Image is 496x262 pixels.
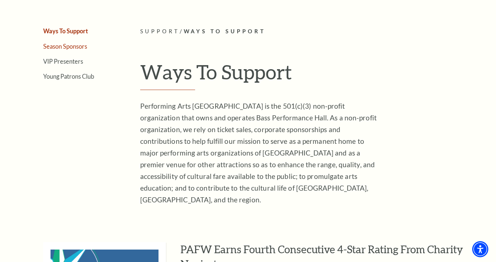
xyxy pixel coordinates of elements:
a: Season Sponsors [43,43,87,50]
a: Ways To Support [43,27,88,34]
p: Performing Arts [GEOGRAPHIC_DATA] is the 501(c)(3) non-profit organization that owns and operates... [140,100,378,206]
span: Support [140,28,180,34]
div: Accessibility Menu [472,241,488,257]
p: / [140,27,475,36]
a: VIP Presenters [43,58,83,65]
a: Young Patrons Club [43,73,94,80]
h1: Ways To Support [140,60,475,90]
span: Ways To Support [184,28,266,34]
